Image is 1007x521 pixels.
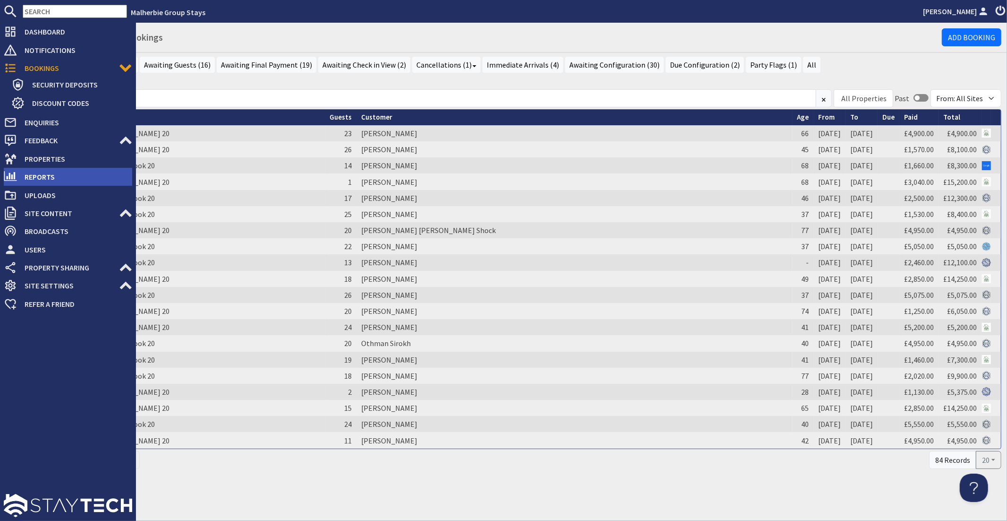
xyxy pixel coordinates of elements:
a: £5,075.00 [947,290,977,300]
img: Referer: Sleeps 12 [982,371,991,380]
td: [DATE] [813,368,846,384]
a: Reports [4,169,132,184]
a: Uploads [4,188,132,203]
td: [DATE] [846,190,878,206]
a: Property Sharing [4,260,132,275]
td: [PERSON_NAME] [357,190,792,206]
img: staytech_l_w-4e588a39d9fa60e82540d7cfac8cfe4b7147e857d3e8dbdfbd41c59d52db0ec4.svg [4,494,132,517]
td: [PERSON_NAME] [357,141,792,157]
span: Discount Codes [25,96,132,111]
a: £14,250.00 [943,403,977,413]
span: 18 [345,371,352,381]
td: [DATE] [813,174,846,190]
input: SEARCH [23,5,127,18]
a: £4,900.00 [947,129,977,138]
span: Site Content [17,206,119,221]
input: Search... [28,89,816,107]
td: [DATE] [846,432,878,448]
a: £6,050.00 [947,306,977,316]
a: £8,400.00 [947,209,977,219]
a: Add Booking [942,28,1001,46]
span: 18 [345,274,352,284]
a: £14,250.00 [943,274,977,284]
a: Due Configuration (2) [666,57,744,73]
img: Referer: Malherbie Group Stays [982,274,991,283]
td: 68 [792,174,813,190]
a: [PERSON_NAME] 20 [104,145,169,154]
a: Awaiting Check in View (2) [318,57,410,73]
td: [PERSON_NAME] [357,157,792,174]
td: [DATE] [846,222,878,238]
a: Feedback [4,133,132,148]
button: 20 [976,451,1001,469]
a: [PERSON_NAME] 20 [104,129,169,138]
a: [PERSON_NAME] 20 [104,274,169,284]
a: Paid [904,113,918,122]
td: [DATE] [846,416,878,432]
td: [DATE] [846,287,878,303]
a: £5,550.00 [947,419,977,429]
td: [DATE] [846,384,878,400]
td: [PERSON_NAME] [357,416,792,432]
span: 22 [345,242,352,251]
td: [DATE] [813,271,846,287]
td: 66 [792,125,813,141]
td: [DATE] [813,384,846,400]
iframe: Toggle Customer Support [960,474,988,502]
td: [DATE] [846,335,878,351]
a: From [818,113,835,122]
span: 23 [345,129,352,138]
a: £3,040.00 [904,177,934,187]
a: £2,500.00 [904,193,934,203]
img: Referer: Sleeps 12 [982,145,991,154]
td: 77 [792,222,813,238]
td: [DATE] [846,303,878,319]
div: 84 Records [929,451,976,469]
span: 13 [345,258,352,267]
img: Referer: Sleeps 12 [982,290,991,299]
a: £5,050.00 [904,242,934,251]
td: [DATE] [813,190,846,206]
span: Feedback [17,133,119,148]
a: £4,950.00 [947,339,977,348]
td: [PERSON_NAME] [357,432,792,448]
a: £2,460.00 [904,258,934,267]
a: Awaiting Final Payment (19) [217,57,316,73]
div: Combobox [834,89,893,107]
a: £12,100.00 [943,258,977,267]
td: [PERSON_NAME] [357,303,792,319]
td: [PERSON_NAME] [357,287,792,303]
img: Referer: Sleeps 12 [982,339,991,348]
span: Uploads [17,188,132,203]
a: Notifications [4,43,132,58]
a: £2,850.00 [904,403,934,413]
td: 65 [792,400,813,416]
span: 20 [345,306,352,316]
td: 45 [792,141,813,157]
td: 49 [792,271,813,287]
a: Cancellations (1) [412,57,481,73]
a: £4,950.00 [904,339,934,348]
a: [PERSON_NAME] 20 [104,226,169,235]
span: 26 [345,290,352,300]
td: 37 [792,287,813,303]
td: [PERSON_NAME] [357,271,792,287]
span: 17 [345,193,352,203]
span: 20 [345,226,352,235]
td: [DATE] [846,368,878,384]
span: Users [17,242,132,257]
td: [PERSON_NAME] [357,352,792,368]
a: £7,300.00 [947,355,977,365]
td: 37 [792,238,813,254]
img: Referer: Malherbie Group Stays [982,355,991,364]
a: £1,130.00 [904,387,934,397]
a: £5,050.00 [947,242,977,251]
td: 37 [792,206,813,222]
td: [DATE] [813,416,846,432]
span: 15 [345,403,352,413]
span: 19 [345,355,352,365]
span: Enquiries [17,115,132,130]
a: £4,950.00 [904,226,934,235]
a: Immediate Arrivals (4) [482,57,563,73]
img: Referer: Group Stays [982,258,991,267]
